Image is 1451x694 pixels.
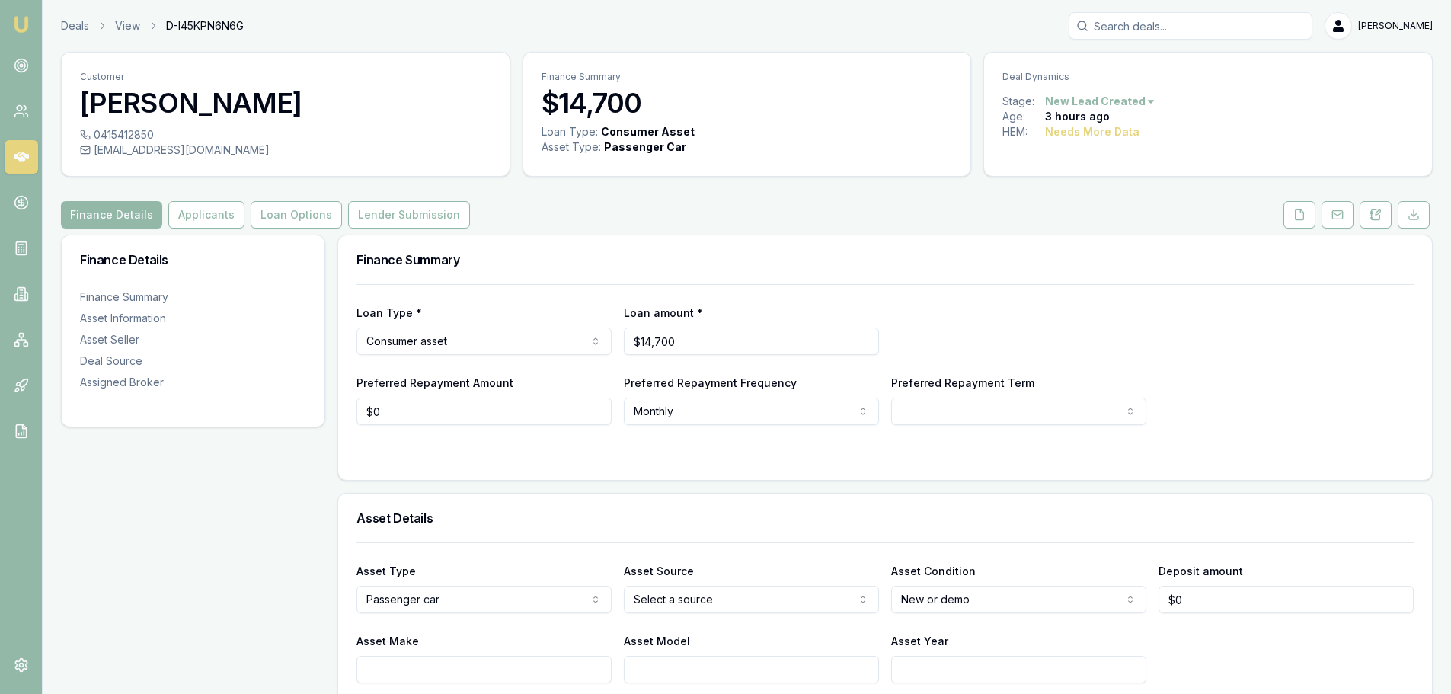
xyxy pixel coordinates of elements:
[356,512,1414,524] h3: Asset Details
[251,201,342,229] button: Loan Options
[80,142,491,158] div: [EMAIL_ADDRESS][DOMAIN_NAME]
[356,376,513,389] label: Preferred Repayment Amount
[12,15,30,34] img: emu-icon-u.png
[61,18,244,34] nav: breadcrumb
[80,375,306,390] div: Assigned Broker
[542,139,601,155] div: Asset Type :
[1045,94,1156,109] button: New Lead Created
[542,88,953,118] h3: $14,700
[80,332,306,347] div: Asset Seller
[61,18,89,34] a: Deals
[624,306,703,319] label: Loan amount *
[542,71,953,83] p: Finance Summary
[1002,124,1045,139] div: HEM:
[345,201,473,229] a: Lender Submission
[80,127,491,142] div: 0415412850
[1045,109,1110,124] div: 3 hours ago
[624,328,879,355] input: $
[1002,94,1045,109] div: Stage:
[624,635,690,648] label: Asset Model
[891,635,948,648] label: Asset Year
[1002,71,1414,83] p: Deal Dynamics
[356,398,612,425] input: $
[80,88,491,118] h3: [PERSON_NAME]
[80,353,306,369] div: Deal Source
[356,635,419,648] label: Asset Make
[1159,564,1243,577] label: Deposit amount
[624,376,797,389] label: Preferred Repayment Frequency
[891,376,1034,389] label: Preferred Repayment Term
[601,124,695,139] div: Consumer Asset
[61,201,162,229] button: Finance Details
[1069,12,1312,40] input: Search deals
[1002,109,1045,124] div: Age:
[604,139,686,155] div: Passenger Car
[1159,586,1414,613] input: $
[356,564,416,577] label: Asset Type
[248,201,345,229] a: Loan Options
[356,306,422,319] label: Loan Type *
[61,201,165,229] a: Finance Details
[115,18,140,34] a: View
[168,201,244,229] button: Applicants
[80,254,306,266] h3: Finance Details
[1045,124,1139,139] div: Needs More Data
[624,564,694,577] label: Asset Source
[165,201,248,229] a: Applicants
[80,71,491,83] p: Customer
[356,254,1414,266] h3: Finance Summary
[348,201,470,229] button: Lender Submission
[891,564,976,577] label: Asset Condition
[1358,20,1433,32] span: [PERSON_NAME]
[542,124,598,139] div: Loan Type:
[80,311,306,326] div: Asset Information
[166,18,244,34] span: D-I45KPN6N6G
[80,289,306,305] div: Finance Summary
